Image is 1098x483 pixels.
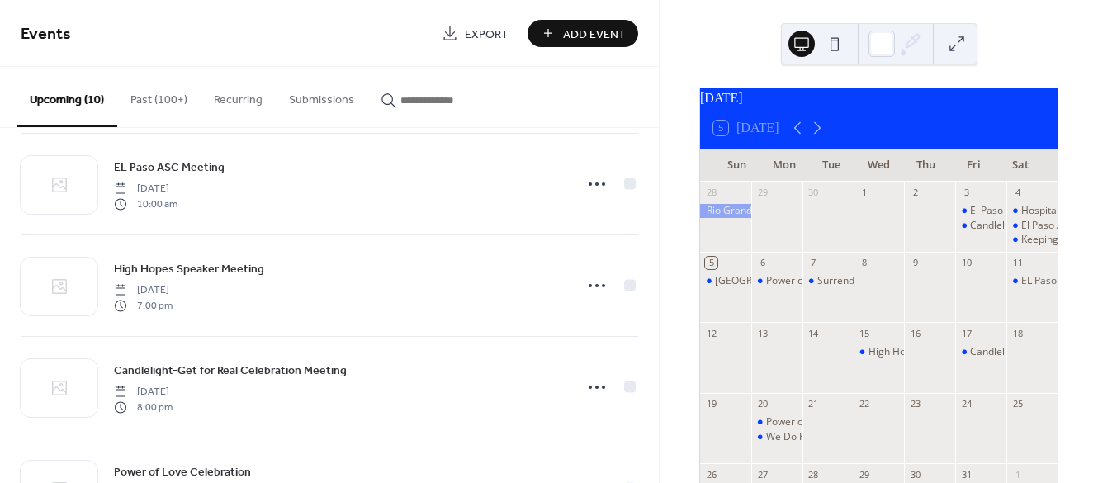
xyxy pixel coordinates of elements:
[1011,398,1024,410] div: 25
[854,345,905,359] div: High Hopes Speaker Meeting
[1006,233,1058,247] div: Keeping It Simple Group's Recovery through Fellowshipping
[817,274,992,288] div: Surrender to Win Celebration Meeting
[756,257,769,269] div: 6
[960,257,973,269] div: 10
[114,362,347,380] span: Candlelight-Get for Real Celebration Meeting
[766,415,887,429] div: Power of Love Celebration
[756,327,769,339] div: 13
[949,149,996,182] div: Fri
[807,327,820,339] div: 14
[114,462,251,481] a: Power of Love Celebration
[705,468,717,481] div: 26
[1011,187,1024,199] div: 4
[807,468,820,481] div: 28
[114,159,225,177] span: EL Paso ASC Meeting
[766,430,933,444] div: We Do Recover Celebration Meeting
[859,187,871,199] div: 1
[807,187,820,199] div: 30
[705,398,717,410] div: 19
[859,327,871,339] div: 15
[807,257,820,269] div: 7
[807,398,820,410] div: 21
[114,261,264,278] span: High Hopes Speaker Meeting
[429,20,521,47] a: Export
[909,468,921,481] div: 30
[859,468,871,481] div: 29
[970,204,1090,218] div: El Paso Area P&P Meeting
[955,204,1006,218] div: El Paso Area P&P Meeting
[1006,204,1058,218] div: Hospitals & Institutions Subcommittee Meeting
[117,67,201,125] button: Past (100+)
[705,327,717,339] div: 12
[465,26,509,43] span: Export
[114,197,177,211] span: 10:00 am
[751,415,802,429] div: Power of Love Celebration
[751,430,802,444] div: We Do Recover Celebration Meeting
[114,464,251,481] span: Power of Love Celebration
[855,149,902,182] div: Wed
[756,398,769,410] div: 20
[1006,219,1058,233] div: El Paso Area Public Relations Subcommittee Meeting
[528,20,638,47] button: Add Event
[808,149,855,182] div: Tue
[760,149,807,182] div: Mon
[960,187,973,199] div: 3
[756,468,769,481] div: 27
[955,219,1006,233] div: Candlelight-Get for Real Celebration Meeting
[751,274,802,288] div: Power of Love Speaker Meeting
[1011,327,1024,339] div: 18
[909,327,921,339] div: 16
[114,259,264,278] a: High Hopes Speaker Meeting
[766,274,911,288] div: Power of Love Speaker Meeting
[21,18,71,50] span: Events
[960,398,973,410] div: 24
[902,149,949,182] div: Thu
[700,204,751,218] div: Rio Grande Regional Convention XXXV
[114,385,173,400] span: [DATE]
[909,257,921,269] div: 9
[859,257,871,269] div: 8
[909,398,921,410] div: 23
[17,67,117,127] button: Upcoming (10)
[960,468,973,481] div: 31
[114,298,173,313] span: 7:00 pm
[713,149,760,182] div: Sun
[756,187,769,199] div: 29
[1011,257,1024,269] div: 11
[276,67,367,125] button: Submissions
[114,158,225,177] a: EL Paso ASC Meeting
[114,400,173,414] span: 8:00 pm
[997,149,1044,182] div: Sat
[960,327,973,339] div: 17
[705,257,717,269] div: 5
[955,345,1006,359] div: Candlelight-Get for Real Celebration Meeting
[114,283,173,298] span: [DATE]
[1011,468,1024,481] div: 1
[705,187,717,199] div: 28
[700,274,751,288] div: El Paso Area Technology Subcommittee Meeting
[715,274,925,288] div: [GEOGRAPHIC_DATA] Subcommittee Meeting
[700,88,1058,108] div: [DATE]
[909,187,921,199] div: 2
[201,67,276,125] button: Recurring
[563,26,626,43] span: Add Event
[802,274,854,288] div: Surrender to Win Celebration Meeting
[859,398,871,410] div: 22
[868,345,1003,359] div: High Hopes Speaker Meeting
[114,361,347,380] a: Candlelight-Get for Real Celebration Meeting
[1006,274,1058,288] div: EL Paso ASC Meeting
[114,182,177,197] span: [DATE]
